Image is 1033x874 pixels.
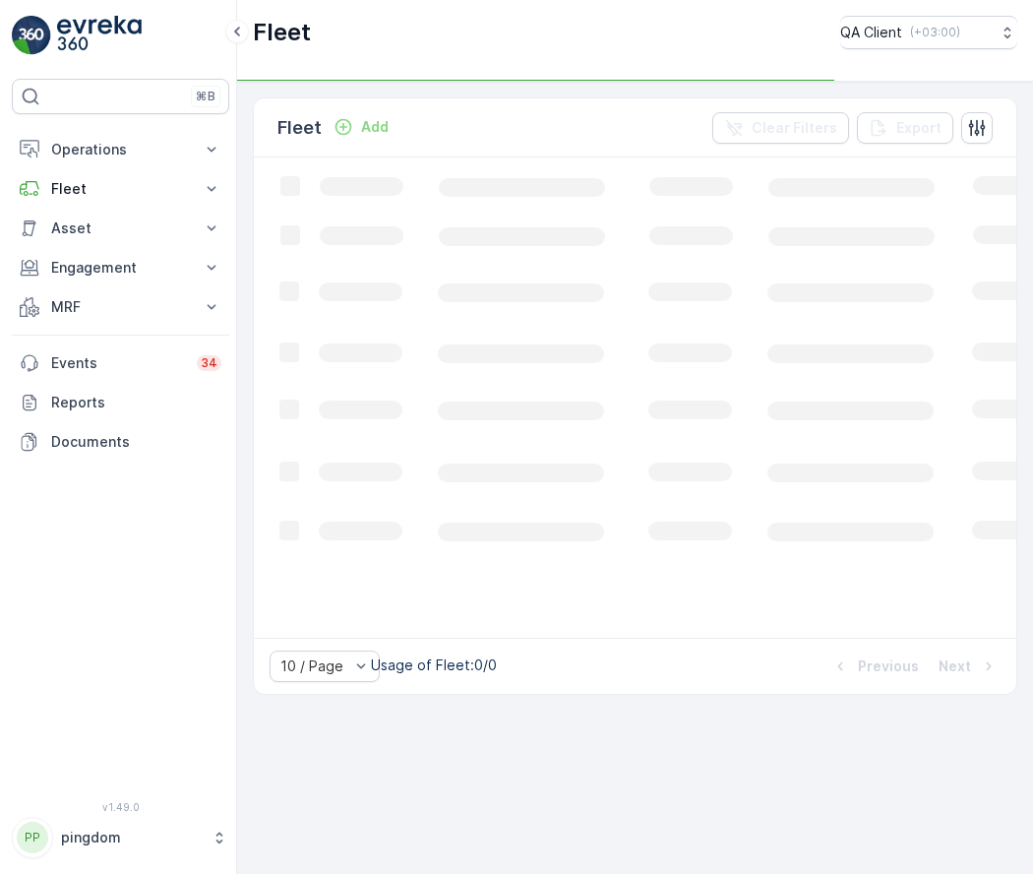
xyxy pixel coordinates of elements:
[840,23,902,42] p: QA Client
[12,422,229,462] a: Documents
[828,655,921,678] button: Previous
[326,115,396,139] button: Add
[12,209,229,248] button: Asset
[937,655,1001,678] button: Next
[371,655,497,675] p: Usage of Fleet : 0/0
[12,16,51,55] img: logo
[939,656,971,676] p: Next
[17,822,48,853] div: PP
[896,118,942,138] p: Export
[61,828,202,847] p: pingdom
[253,17,311,48] p: Fleet
[196,89,215,104] p: ⌘B
[51,140,190,159] p: Operations
[12,801,229,813] span: v 1.49.0
[51,432,221,452] p: Documents
[752,118,837,138] p: Clear Filters
[277,114,322,142] p: Fleet
[51,179,190,199] p: Fleet
[910,25,960,40] p: ( +03:00 )
[51,353,185,373] p: Events
[51,393,221,412] p: Reports
[57,16,142,55] img: logo_light-DOdMpM7g.png
[51,258,190,278] p: Engagement
[51,218,190,238] p: Asset
[840,16,1017,49] button: QA Client(+03:00)
[12,287,229,327] button: MRF
[361,117,389,137] p: Add
[858,656,919,676] p: Previous
[201,355,217,371] p: 34
[712,112,849,144] button: Clear Filters
[12,130,229,169] button: Operations
[12,383,229,422] a: Reports
[12,817,229,858] button: PPpingdom
[12,343,229,383] a: Events34
[51,297,190,317] p: MRF
[12,248,229,287] button: Engagement
[12,169,229,209] button: Fleet
[857,112,953,144] button: Export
